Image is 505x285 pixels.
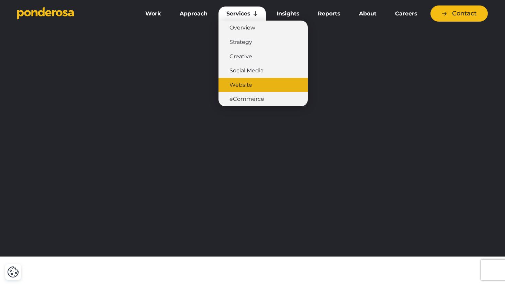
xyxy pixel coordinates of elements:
a: Creative [218,49,308,64]
a: eCommerce [218,92,308,106]
a: Website [218,78,308,92]
a: Work [137,7,169,21]
a: Social Media [218,63,308,78]
a: Contact [430,5,488,22]
img: Revisit consent button [7,266,19,278]
a: Insights [269,7,307,21]
a: Careers [387,7,425,21]
a: Approach [172,7,215,21]
a: Go to homepage [17,7,127,21]
a: Strategy [218,35,308,49]
button: Cookie Settings [7,266,19,278]
a: About [351,7,384,21]
a: Overview [218,21,308,35]
a: Services [218,7,266,21]
a: Reports [310,7,348,21]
